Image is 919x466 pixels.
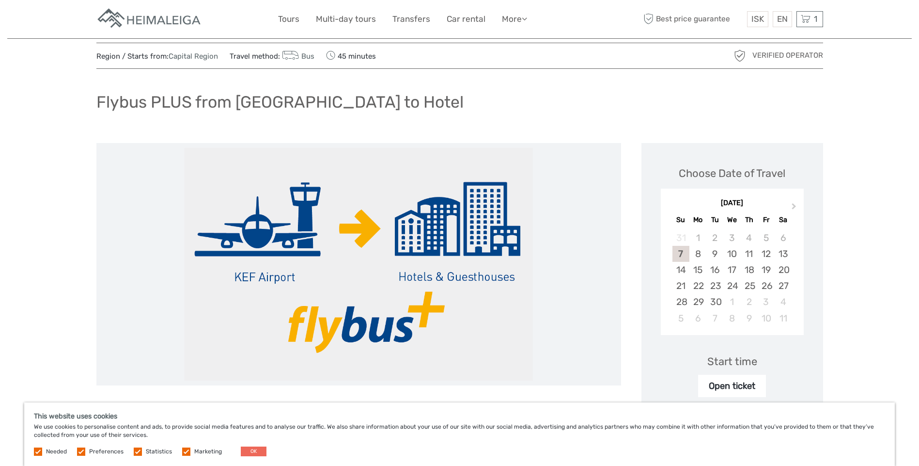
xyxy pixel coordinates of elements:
div: Choose Wednesday, September 17th, 2025 [723,262,740,278]
span: Travel method: [230,49,315,63]
button: OK [241,447,266,456]
div: Choose Thursday, September 25th, 2025 [741,278,758,294]
div: Not available Monday, September 1st, 2025 [689,230,706,246]
div: Start time [707,354,757,369]
label: Statistics [146,448,172,456]
div: Choose Monday, September 22nd, 2025 [689,278,706,294]
div: Choose Thursday, October 2nd, 2025 [741,294,758,310]
a: Tours [278,12,299,26]
span: Verified Operator [752,50,823,61]
div: Choose Saturday, October 4th, 2025 [775,294,792,310]
div: Choose Monday, September 8th, 2025 [689,246,706,262]
div: Choose Friday, September 26th, 2025 [758,278,775,294]
div: Choose Monday, September 15th, 2025 [689,262,706,278]
div: Choose Thursday, October 9th, 2025 [741,310,758,326]
div: Not available Wednesday, September 3rd, 2025 [723,230,740,246]
img: Apartments in Reykjavik [96,7,203,31]
div: Choose Wednesday, October 8th, 2025 [723,310,740,326]
a: More [502,12,527,26]
span: Best price guarantee [641,11,745,27]
div: Choose Sunday, September 28th, 2025 [672,294,689,310]
div: Not available Sunday, August 31st, 2025 [672,230,689,246]
div: Choose Tuesday, September 30th, 2025 [706,294,723,310]
div: We use cookies to personalise content and ads, to provide social media features and to analyse ou... [24,402,895,466]
div: Choose Monday, September 29th, 2025 [689,294,706,310]
div: Tu [706,213,723,226]
a: Capital Region [169,52,218,61]
div: Open ticket [698,375,766,397]
div: Choose Saturday, September 27th, 2025 [775,278,792,294]
div: Choose Sunday, October 5th, 2025 [672,310,689,326]
div: Choose Friday, October 10th, 2025 [758,310,775,326]
div: Choose Sunday, September 7th, 2025 [672,246,689,262]
div: Choose Monday, October 6th, 2025 [689,310,706,326]
div: Choose Saturday, September 20th, 2025 [775,262,792,278]
span: ISK [751,14,764,24]
h5: This website uses cookies [34,412,885,420]
div: Choose Thursday, September 11th, 2025 [741,246,758,262]
div: Choose Tuesday, September 16th, 2025 [706,262,723,278]
div: month 2025-09 [664,230,800,326]
div: Choose Wednesday, September 10th, 2025 [723,246,740,262]
div: Choose Friday, October 3rd, 2025 [758,294,775,310]
div: Choose Wednesday, October 1st, 2025 [723,294,740,310]
a: Transfers [392,12,430,26]
div: EN [773,11,792,27]
label: Preferences [89,448,124,456]
button: Open LiveChat chat widget [111,15,123,27]
h1: Flybus PLUS from [GEOGRAPHIC_DATA] to Hotel [96,92,464,112]
div: Sa [775,213,792,226]
div: Su [672,213,689,226]
div: Th [741,213,758,226]
a: Car rental [447,12,485,26]
div: Not available Thursday, September 4th, 2025 [741,230,758,246]
div: Not available Tuesday, September 2nd, 2025 [706,230,723,246]
div: Not available Friday, September 5th, 2025 [758,230,775,246]
button: Next Month [787,201,803,216]
div: Not available Saturday, September 6th, 2025 [775,230,792,246]
div: Choose Date of Travel [679,166,785,181]
div: Fr [758,213,775,226]
div: Choose Sunday, September 14th, 2025 [672,262,689,278]
div: Choose Tuesday, September 9th, 2025 [706,246,723,262]
p: We're away right now. Please check back later! [14,17,109,25]
span: Region / Starts from: [96,51,218,62]
div: We [723,213,740,226]
img: a771a4b2aca44685afd228bf32f054e4_main_slider.png [184,148,533,381]
span: 45 minutes [326,49,376,63]
div: Choose Thursday, September 18th, 2025 [741,262,758,278]
div: Choose Tuesday, October 7th, 2025 [706,310,723,326]
div: Choose Friday, September 12th, 2025 [758,246,775,262]
div: Choose Wednesday, September 24th, 2025 [723,278,740,294]
div: [DATE] [661,198,804,209]
div: Choose Tuesday, September 23rd, 2025 [706,278,723,294]
a: Bus [280,52,315,61]
div: Mo [689,213,706,226]
label: Needed [46,448,67,456]
div: Choose Sunday, September 21st, 2025 [672,278,689,294]
div: Choose Saturday, October 11th, 2025 [775,310,792,326]
label: Marketing [194,448,222,456]
div: Choose Saturday, September 13th, 2025 [775,246,792,262]
a: Multi-day tours [316,12,376,26]
div: Choose Friday, September 19th, 2025 [758,262,775,278]
span: 1 [812,14,819,24]
img: verified_operator_grey_128.png [732,48,748,64]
